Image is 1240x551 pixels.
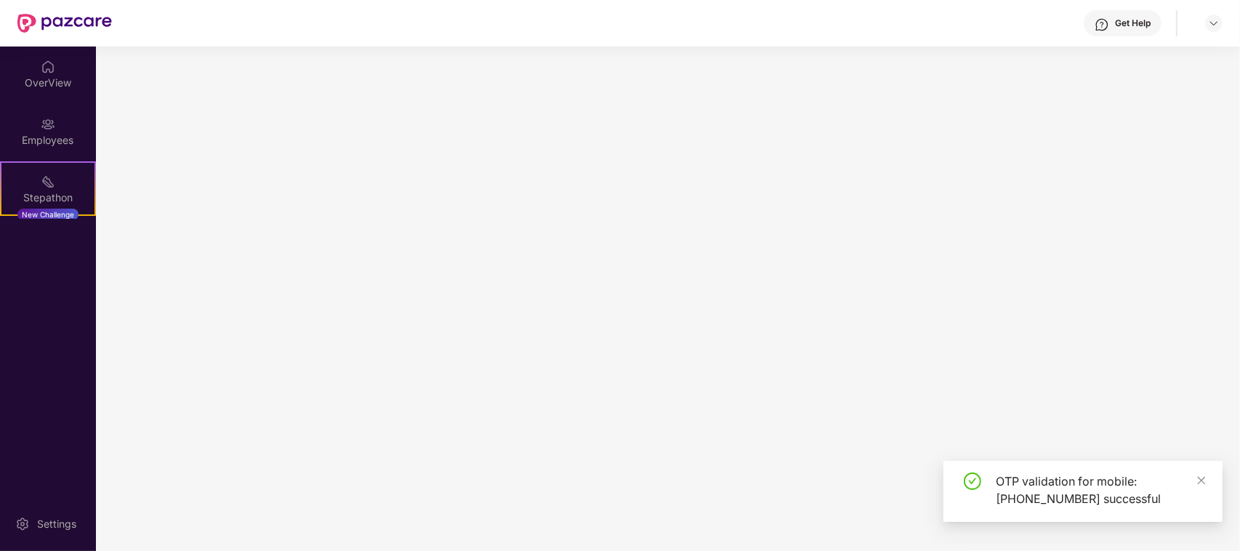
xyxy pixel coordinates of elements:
[1208,17,1220,29] img: svg+xml;base64,PHN2ZyBpZD0iRHJvcGRvd24tMzJ4MzIiIHhtbG5zPSJodHRwOi8vd3d3LnczLm9yZy8yMDAwL3N2ZyIgd2...
[996,472,1205,507] div: OTP validation for mobile: [PHONE_NUMBER] successful
[17,14,112,33] img: New Pazcare Logo
[33,517,81,531] div: Settings
[1196,475,1207,486] span: close
[15,517,30,531] img: svg+xml;base64,PHN2ZyBpZD0iU2V0dGluZy0yMHgyMCIgeG1sbnM9Imh0dHA6Ly93d3cudzMub3JnLzIwMDAvc3ZnIiB3aW...
[17,209,78,220] div: New Challenge
[1,190,94,205] div: Stepathon
[1115,17,1151,29] div: Get Help
[41,117,55,132] img: svg+xml;base64,PHN2ZyBpZD0iRW1wbG95ZWVzIiB4bWxucz0iaHR0cDovL3d3dy53My5vcmcvMjAwMC9zdmciIHdpZHRoPS...
[41,174,55,189] img: svg+xml;base64,PHN2ZyB4bWxucz0iaHR0cDovL3d3dy53My5vcmcvMjAwMC9zdmciIHdpZHRoPSIyMSIgaGVpZ2h0PSIyMC...
[41,60,55,74] img: svg+xml;base64,PHN2ZyBpZD0iSG9tZSIgeG1sbnM9Imh0dHA6Ly93d3cudzMub3JnLzIwMDAvc3ZnIiB3aWR0aD0iMjAiIG...
[1095,17,1109,32] img: svg+xml;base64,PHN2ZyBpZD0iSGVscC0zMngzMiIgeG1sbnM9Imh0dHA6Ly93d3cudzMub3JnLzIwMDAvc3ZnIiB3aWR0aD...
[964,472,981,490] span: check-circle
